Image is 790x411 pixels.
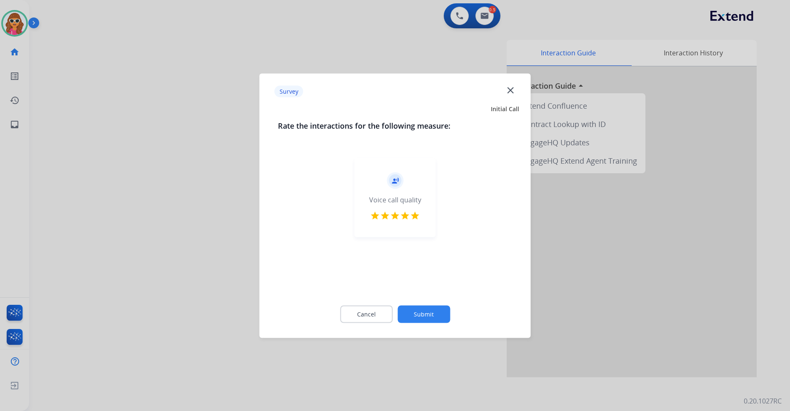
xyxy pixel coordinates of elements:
[410,210,420,220] mat-icon: star
[400,210,410,220] mat-icon: star
[390,210,400,220] mat-icon: star
[491,105,519,113] span: Initial Call
[369,194,421,204] div: Voice call quality
[397,305,450,323] button: Submit
[744,396,782,406] p: 0.20.1027RC
[278,120,512,131] h3: Rate the interactions for the following measure:
[391,177,399,184] mat-icon: record_voice_over
[370,210,380,220] mat-icon: star
[505,85,516,95] mat-icon: close
[275,86,303,97] p: Survey
[340,305,392,323] button: Cancel
[380,210,390,220] mat-icon: star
